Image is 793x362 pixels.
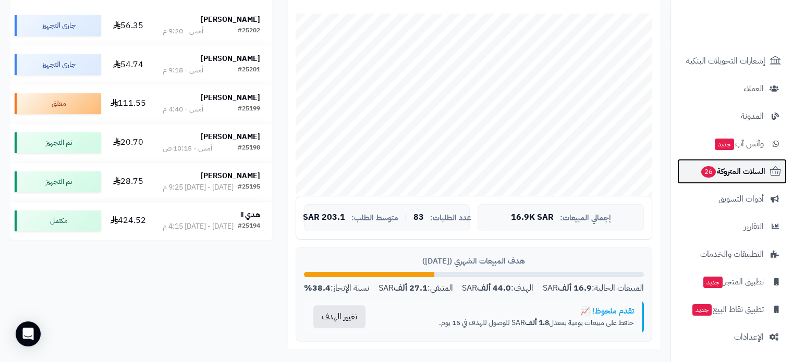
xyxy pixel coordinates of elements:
strong: هدي اا [240,209,260,220]
span: جديد [703,277,723,288]
strong: [PERSON_NAME] [201,53,260,64]
strong: [PERSON_NAME] [201,14,260,25]
span: عدد الطلبات: [430,214,471,222]
span: الإعدادات [734,330,764,344]
span: وآتس آب [714,136,764,151]
a: إشعارات التحويلات البنكية [677,48,787,73]
div: تقدم ملحوظ! 📈 [383,306,634,317]
strong: 27.1 ألف [393,282,427,294]
div: Open Intercom Messenger [16,321,41,346]
div: #25202 [238,26,260,36]
span: جديد [715,139,734,150]
a: العملاء [677,76,787,101]
div: #25199 [238,104,260,115]
strong: [PERSON_NAME] [201,92,260,103]
span: إجمالي المبيعات: [560,214,611,222]
div: الهدف: SAR [462,282,533,294]
span: 83 [413,213,424,222]
span: العملاء [743,81,764,96]
span: 16.9K SAR [511,213,554,222]
div: جاري التجهيز [15,54,101,75]
span: أدوات التسويق [718,192,764,206]
div: #25198 [238,143,260,154]
span: تطبيق المتجر [702,274,764,289]
div: #25194 [238,221,260,232]
div: [DATE] - [DATE] 4:15 م [163,221,234,232]
span: التقارير [744,219,764,234]
span: التطبيقات والخدمات [700,247,764,261]
div: تم التجهيز [15,132,101,153]
strong: [PERSON_NAME] [201,170,260,181]
div: #25201 [238,65,260,76]
td: 28.75 [105,163,151,201]
td: 54.74 [105,45,151,84]
strong: 44.0 ألف [477,282,511,294]
strong: 1.8 ألف [525,317,549,328]
span: السلات المتروكة [700,164,765,179]
div: معلق [15,93,101,114]
div: المتبقي: SAR [378,282,453,294]
a: التطبيقات والخدمات [677,242,787,267]
span: إشعارات التحويلات البنكية [686,54,765,68]
img: logo-2.png [722,28,783,50]
td: 56.35 [105,6,151,45]
a: المدونة [677,104,787,129]
span: 26 [701,166,716,178]
div: #25195 [238,182,260,193]
strong: [PERSON_NAME] [201,131,260,142]
strong: 16.9 ألف [558,282,592,294]
div: أمس - 10:15 ص [163,143,212,154]
div: أمس - 4:40 م [163,104,203,115]
span: متوسط الطلب: [351,214,398,222]
a: وآتس آبجديد [677,131,787,156]
strong: 38.4% [304,282,331,294]
div: نسبة الإنجاز: [304,282,369,294]
a: التقارير [677,214,787,239]
p: حافظ على مبيعات يومية بمعدل SAR للوصول للهدف في 15 يوم. [383,318,634,328]
span: تطبيق نقاط البيع [691,302,764,317]
span: جديد [692,304,712,316]
div: المبيعات الحالية: SAR [543,282,644,294]
div: هدف المبيعات الشهري ([DATE]) [304,256,644,267]
td: 424.52 [105,202,151,240]
a: أدوات التسويق [677,186,787,211]
a: تطبيق نقاط البيعجديد [677,297,787,322]
div: جاري التجهيز [15,15,101,36]
a: تطبيق المتجرجديد [677,269,787,294]
div: أمس - 9:20 م [163,26,203,36]
span: المدونة [741,109,764,123]
span: | [405,214,407,221]
div: أمس - 9:18 م [163,65,203,76]
div: [DATE] - [DATE] 9:25 م [163,182,234,193]
div: مكتمل [15,210,101,231]
td: 20.70 [105,123,151,162]
a: الإعدادات [677,324,787,349]
td: 111.55 [105,84,151,123]
button: تغيير الهدف [313,305,365,328]
a: السلات المتروكة26 [677,159,787,184]
div: تم التجهيز [15,171,101,192]
span: 203.1 SAR [303,213,345,222]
